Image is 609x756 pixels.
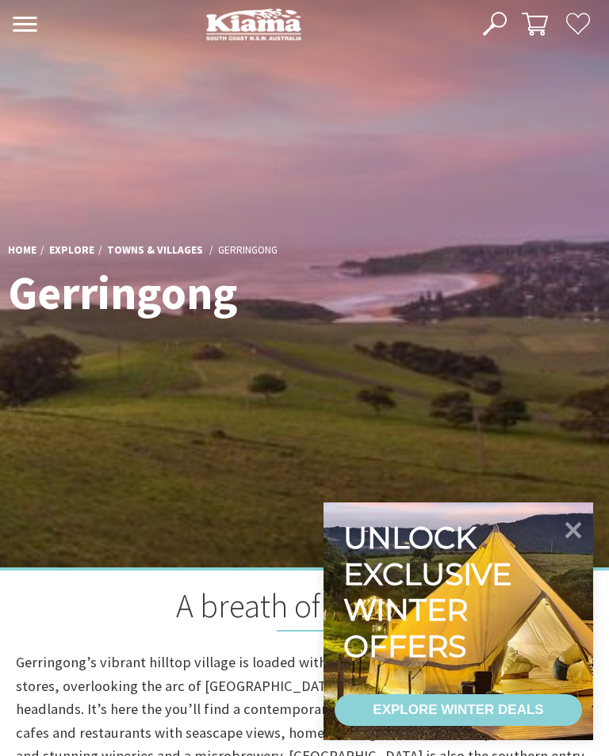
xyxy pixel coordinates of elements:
h2: A breath of fresh air [16,586,593,632]
img: Kiama Logo [206,8,301,40]
a: EXPLORE WINTER DEALS [335,694,582,726]
a: Home [8,243,36,258]
a: Explore [49,243,94,258]
a: Towns & Villages [107,243,203,258]
li: Gerringong [218,242,278,259]
div: EXPLORE WINTER DEALS [373,694,543,726]
div: Unlock exclusive winter offers [343,520,519,664]
h1: Gerringong [8,268,456,319]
